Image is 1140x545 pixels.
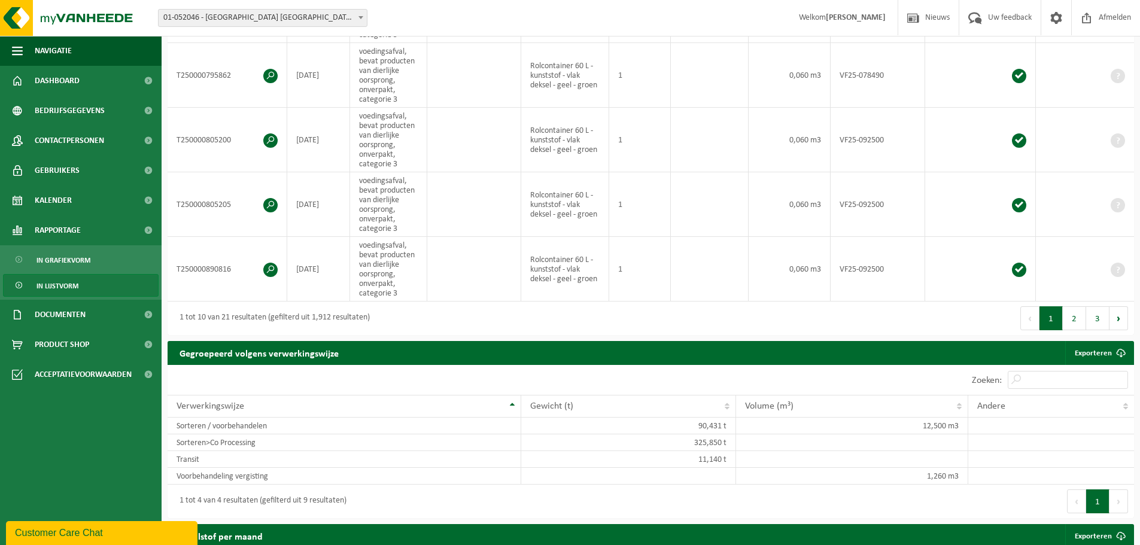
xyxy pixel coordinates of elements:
td: T250000890816 [168,237,287,302]
span: Rapportage [35,215,81,245]
span: 01-052046 - SAINT-GOBAIN ADFORS BELGIUM - BUGGENHOUT [158,9,367,27]
td: Sorteren>Co Processing [168,434,521,451]
td: T250000805205 [168,172,287,237]
td: [DATE] [287,43,350,108]
a: In grafiekvorm [3,248,159,271]
td: voedingsafval, bevat producten van dierlijke oorsprong, onverpakt, categorie 3 [350,108,427,172]
td: 1 [609,108,671,172]
span: Gewicht (t) [530,401,573,411]
button: 3 [1086,306,1109,330]
td: [DATE] [287,172,350,237]
td: Rolcontainer 60 L - kunststof - vlak deksel - geel - groen [521,237,609,302]
td: 0,060 m3 [749,172,831,237]
td: 1,260 m3 [736,468,968,485]
span: In grafiekvorm [37,249,90,272]
td: VF25-092500 [831,108,925,172]
button: 2 [1063,306,1086,330]
td: Sorteren / voorbehandelen [168,418,521,434]
span: Contactpersonen [35,126,104,156]
button: Next [1109,489,1128,513]
span: Acceptatievoorwaarden [35,360,132,389]
span: Product Shop [35,330,89,360]
span: Navigatie [35,36,72,66]
span: Andere [977,401,1005,411]
td: 12,500 m3 [736,418,968,434]
td: Rolcontainer 60 L - kunststof - vlak deksel - geel - groen [521,108,609,172]
td: Rolcontainer 60 L - kunststof - vlak deksel - geel - groen [521,43,609,108]
a: Exporteren [1065,341,1133,365]
span: In lijstvorm [37,275,78,297]
a: In lijstvorm [3,274,159,297]
td: 90,431 t [521,418,736,434]
td: 1 [609,172,671,237]
td: 0,060 m3 [749,43,831,108]
span: Gebruikers [35,156,80,185]
td: 0,060 m3 [749,108,831,172]
button: Next [1109,306,1128,330]
span: Verwerkingswijze [177,401,244,411]
button: Previous [1067,489,1086,513]
span: Bedrijfsgegevens [35,96,105,126]
span: Kalender [35,185,72,215]
span: Volume (m³) [745,401,794,411]
span: 01-052046 - SAINT-GOBAIN ADFORS BELGIUM - BUGGENHOUT [159,10,367,26]
iframe: chat widget [6,519,200,545]
label: Zoeken: [972,376,1002,385]
strong: [PERSON_NAME] [826,13,886,22]
span: Documenten [35,300,86,330]
button: Previous [1020,306,1039,330]
td: 325,850 t [521,434,736,451]
td: [DATE] [287,108,350,172]
td: voedingsafval, bevat producten van dierlijke oorsprong, onverpakt, categorie 3 [350,237,427,302]
td: 0,060 m3 [749,237,831,302]
td: VF25-092500 [831,237,925,302]
div: 1 tot 4 van 4 resultaten (gefilterd uit 9 resultaten) [174,491,346,512]
td: T250000795862 [168,43,287,108]
td: 1 [609,43,671,108]
td: Voorbehandeling vergisting [168,468,521,485]
div: 1 tot 10 van 21 resultaten (gefilterd uit 1,912 resultaten) [174,307,370,329]
td: [DATE] [287,237,350,302]
td: voedingsafval, bevat producten van dierlijke oorsprong, onverpakt, categorie 3 [350,43,427,108]
td: VF25-092500 [831,172,925,237]
h2: Gegroepeerd volgens verwerkingswijze [168,341,351,364]
td: 1 [609,237,671,302]
td: voedingsafval, bevat producten van dierlijke oorsprong, onverpakt, categorie 3 [350,172,427,237]
td: Rolcontainer 60 L - kunststof - vlak deksel - geel - groen [521,172,609,237]
td: Transit [168,451,521,468]
td: T250000805200 [168,108,287,172]
button: 1 [1086,489,1109,513]
span: Dashboard [35,66,80,96]
td: 11,140 t [521,451,736,468]
button: 1 [1039,306,1063,330]
td: VF25-078490 [831,43,925,108]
